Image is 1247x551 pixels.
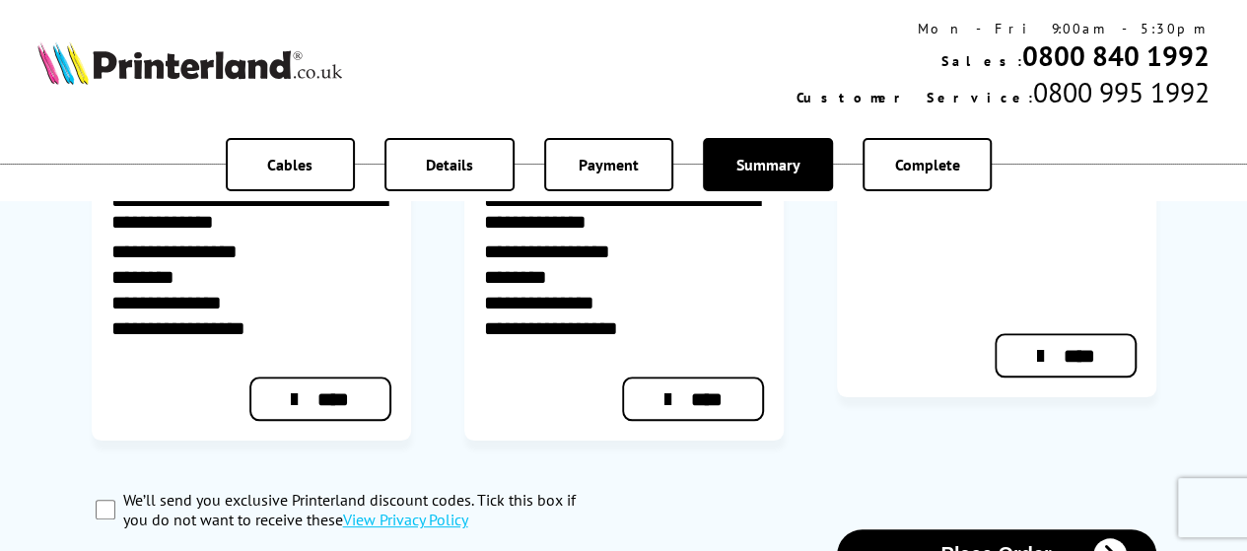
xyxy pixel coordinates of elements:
span: Complete [895,155,960,174]
span: Payment [579,155,639,174]
span: 0800 995 1992 [1033,74,1210,110]
a: modal_privacy [343,510,468,529]
span: Summary [736,155,800,174]
div: Mon - Fri 9:00am - 5:30pm [797,20,1210,37]
a: 0800 840 1992 [1022,37,1210,74]
span: Sales: [941,52,1022,70]
span: Cables [267,155,312,174]
img: Printerland Logo [37,41,342,85]
span: Customer Service: [797,89,1033,106]
label: We’ll send you exclusive Printerland discount codes. Tick this box if you do not want to receive ... [123,490,602,529]
span: Details [426,155,473,174]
